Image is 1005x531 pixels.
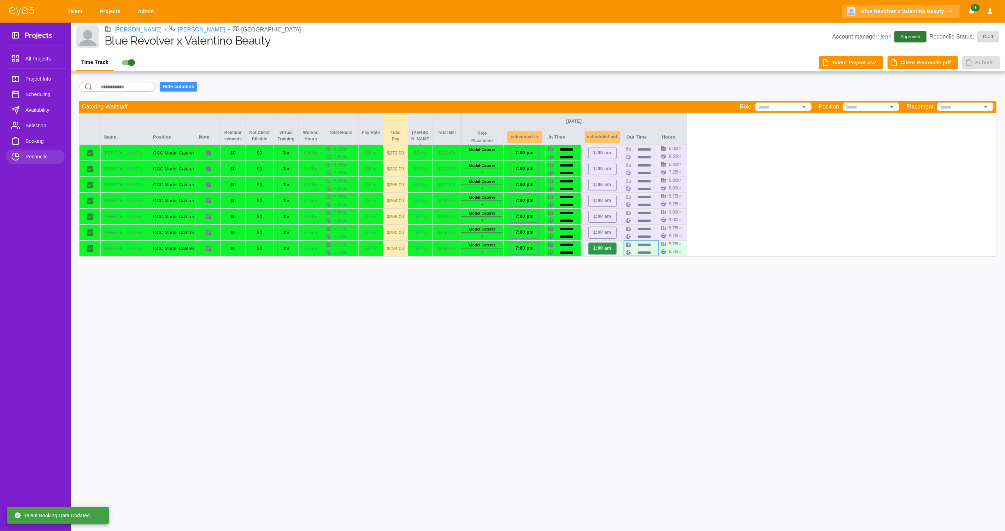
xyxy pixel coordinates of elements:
button: Scheduled In [507,131,542,143]
a: Availability [6,103,65,117]
p: - [482,201,483,207]
button: 7:00 PM [511,195,539,207]
p: $ 299.00 [436,197,458,204]
p: OCC Model Caterer [153,245,193,252]
div: [DATE] [464,118,684,124]
p: [PERSON_NAME] [104,165,147,173]
p: $ 0 [248,245,271,252]
p: [PERSON_NAME] [104,150,147,157]
p: 6.00 hr [669,177,681,183]
p: 9.00 hr [334,217,347,224]
button: 7:00 PM [511,163,539,175]
div: Out Time [624,129,659,145]
p: 6.00 hr [669,145,681,152]
p: Pay Rate [362,129,380,136]
p: 8.50 hr [669,153,681,159]
a: Talent [63,5,90,18]
p: 32 / hr [362,213,380,220]
p: 32 / hr [362,197,380,204]
p: Placement [471,138,493,144]
p: - [482,217,483,223]
p: 32 / hr [362,229,380,236]
button: 1:00 AM [588,147,617,159]
p: 52 / hr [411,229,430,236]
p: 0 hr [277,245,295,252]
p: 8.50 hr [301,150,320,157]
p: 32 / hr [362,245,380,252]
p: 6.00 hr [669,161,681,168]
p: Total Bill [436,129,458,136]
p: 8.75 hr [301,229,320,236]
p: [PERSON_NAME] [104,213,147,220]
p: - [482,233,483,239]
p: 8.25 hr [669,201,681,207]
p: [PERSON_NAME] [104,197,147,204]
p: 32 / hr [362,181,380,188]
button: 1:00 AM [588,227,617,239]
p: 8.25 hr [301,197,320,204]
div: Name [101,113,150,145]
p: Model Caterer [469,242,495,248]
p: 32 / hr [362,150,380,157]
p: 0 hr [277,165,295,173]
p: Not Client Billable [248,129,271,142]
p: $ 312.00 [436,165,458,173]
p: Model Caterer [469,226,495,232]
a: Scheduling [6,87,65,101]
p: 7.25 hr [334,170,347,176]
p: 0 hr [277,181,295,188]
p: 52 / hr [411,197,430,204]
a: [PERSON_NAME] [178,25,225,34]
p: Total Hours [326,129,355,136]
p: $ 0 [248,213,271,220]
div: Hours [659,129,687,145]
p: 8.50 hr [334,154,347,160]
button: Scheduled Out [585,131,620,143]
img: Client logo [847,7,856,16]
p: 32 / hr [362,165,380,173]
button: 1:00 AM [588,179,617,191]
p: OCC Model Caterer [153,181,193,188]
p: - [482,153,483,159]
p: 8.75 hr [334,226,347,232]
p: OCC Model Caterer [153,150,193,157]
p: 5.75 hr [669,249,681,255]
p: Model Caterer [469,210,495,216]
p: $ 272.00 [386,150,405,157]
a: Project Info [6,72,65,86]
p: OCC Model Caterer [153,165,193,173]
span: Reconcile [25,152,59,161]
p: OCC Model Caterer [153,197,193,204]
p: 7.25 hr [301,165,320,173]
p: Model Caterer [469,179,495,185]
p: $ 0 [224,165,242,173]
p: [PERSON_NAME] [104,245,147,252]
p: Total Pay [386,129,405,142]
a: Projects [95,5,128,18]
p: $ 0 [224,229,242,236]
p: 9.00 hr [301,213,320,220]
button: 7:00 PM [511,147,539,159]
p: 0 hr [277,229,295,236]
p: 5.75 hr [334,194,347,200]
p: $ 0 [224,150,242,157]
a: jenn [881,34,892,40]
p: [PERSON_NAME] [104,181,147,188]
p: $ 0 [248,229,271,236]
img: eye5 [8,6,35,17]
h1: Blue Revolver x Valentino Beauty [105,34,832,47]
p: 9.00 hr [334,210,347,216]
p: 7.25 hr [669,169,681,175]
p: $ 455.00 [436,229,458,236]
span: All Projects [25,54,59,63]
button: 7:00 PM [511,227,539,239]
p: 5.75 hr [334,241,347,248]
h3: Projects [25,31,52,42]
a: Booking [6,134,65,148]
button: Notifications [965,5,978,18]
p: Virtual Training [277,129,295,142]
p: 0 hr [277,197,295,204]
p: 6.00 hr [334,146,347,152]
span: Availability [25,106,59,114]
p: [PERSON_NAME] [411,129,430,145]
